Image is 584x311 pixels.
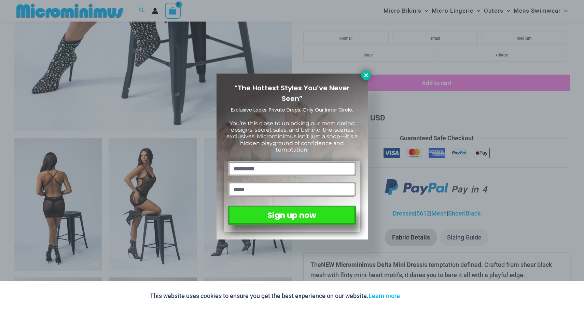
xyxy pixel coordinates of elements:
p: This website uses cookies to ensure you get the best experience on our website. [150,291,400,301]
span: You’re this close to unlocking our most daring designs, secret sales, and behind-the-scenes exclu... [226,120,358,153]
span: “The Hottest Styles You’ve Never Seen” [234,83,350,103]
button: Close [361,70,371,80]
a: Learn more [369,292,400,299]
span: Exclusive Looks. Private Drops. Only Our Inner Circle. [231,106,353,113]
button: Sign up now [228,206,356,225]
button: Accept [405,288,434,304]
